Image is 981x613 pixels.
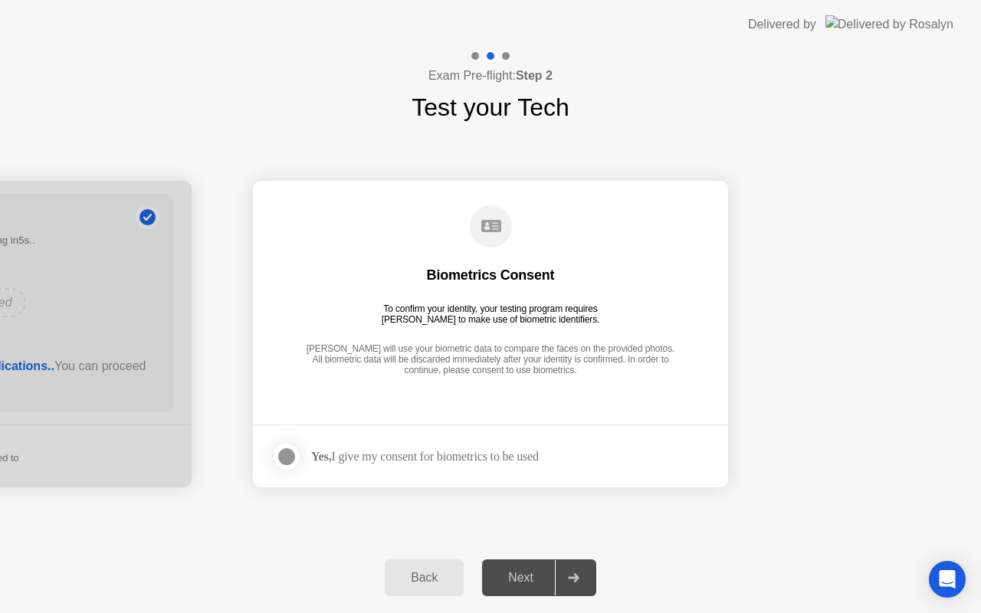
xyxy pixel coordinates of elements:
div: Biometrics Consent [427,266,555,284]
h1: Test your Tech [412,89,569,126]
strong: Yes, [311,450,331,463]
button: Next [482,559,596,596]
div: I give my consent for biometrics to be used [311,449,539,464]
div: Next [487,571,555,585]
h4: Exam Pre-flight: [428,67,553,85]
img: Delivered by Rosalyn [825,15,953,33]
div: Open Intercom Messenger [929,561,966,598]
b: Step 2 [516,69,553,82]
div: To confirm your identity, your testing program requires [PERSON_NAME] to make use of biometric id... [376,303,606,325]
button: Back [385,559,464,596]
div: Back [389,571,459,585]
div: Delivered by [748,15,816,34]
div: [PERSON_NAME] will use your biometric data to compare the faces on the provided photos. All biome... [302,343,679,378]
